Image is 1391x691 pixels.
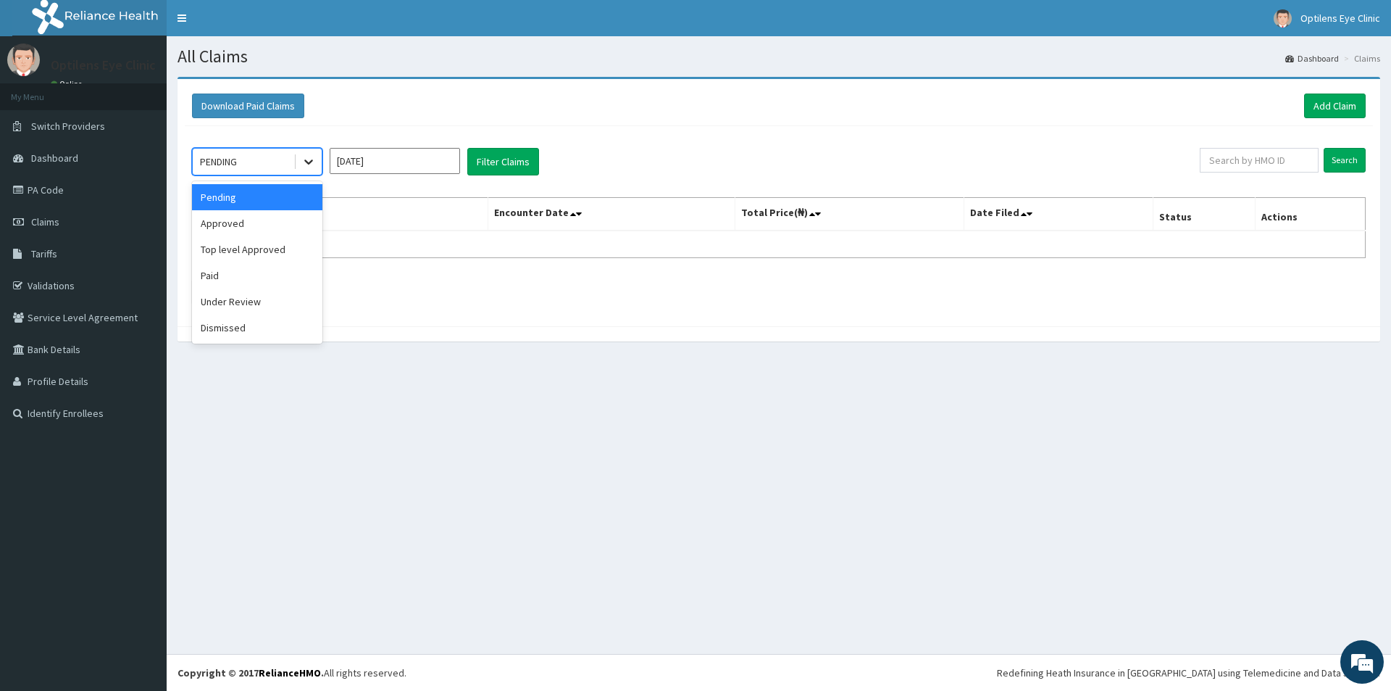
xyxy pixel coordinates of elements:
[964,198,1153,231] th: Date Filed
[31,120,105,133] span: Switch Providers
[192,210,322,236] div: Approved
[1153,198,1255,231] th: Status
[1200,148,1319,173] input: Search by HMO ID
[1340,52,1380,65] li: Claims
[1304,94,1366,118] a: Add Claim
[997,666,1380,680] div: Redefining Heath Insurance in [GEOGRAPHIC_DATA] using Telemedicine and Data Science!
[1300,12,1380,25] span: Optilens Eye Clinic
[51,59,156,72] p: Optilens Eye Clinic
[192,315,322,341] div: Dismissed
[51,79,85,89] a: Online
[1255,198,1365,231] th: Actions
[177,666,324,679] strong: Copyright © 2017 .
[735,198,964,231] th: Total Price(₦)
[192,184,322,210] div: Pending
[1324,148,1366,173] input: Search
[467,148,539,175] button: Filter Claims
[192,94,304,118] button: Download Paid Claims
[193,198,488,231] th: Name
[192,289,322,315] div: Under Review
[7,44,40,76] img: User Image
[1274,9,1292,28] img: User Image
[259,666,321,679] a: RelianceHMO
[31,247,57,260] span: Tariffs
[167,654,1391,691] footer: All rights reserved.
[192,236,322,262] div: Top level Approved
[488,198,735,231] th: Encounter Date
[177,47,1380,66] h1: All Claims
[192,262,322,289] div: Paid
[330,148,460,174] input: Select Month and Year
[200,154,237,169] div: PENDING
[31,152,78,165] span: Dashboard
[31,215,59,228] span: Claims
[1285,52,1339,65] a: Dashboard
